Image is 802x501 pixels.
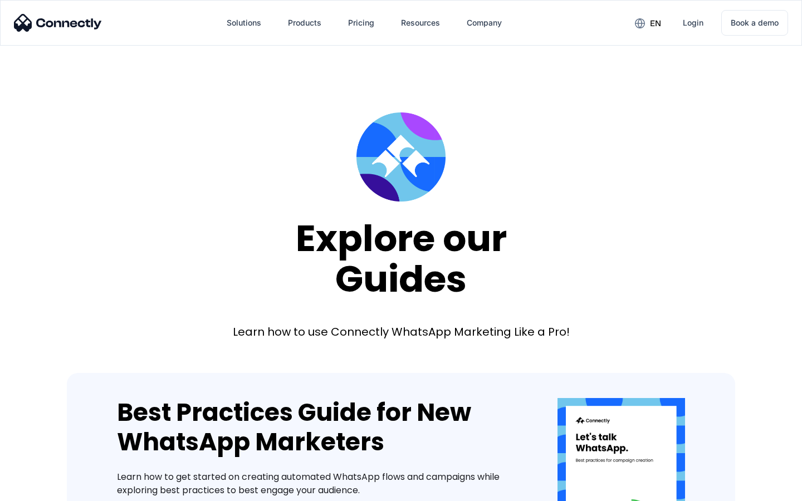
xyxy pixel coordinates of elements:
[233,324,570,340] div: Learn how to use Connectly WhatsApp Marketing Like a Pro!
[674,9,712,36] a: Login
[117,470,524,497] div: Learn how to get started on creating automated WhatsApp flows and campaigns while exploring best ...
[348,15,374,31] div: Pricing
[288,15,321,31] div: Products
[296,218,507,299] div: Explore our Guides
[401,15,440,31] div: Resources
[721,10,788,36] a: Book a demo
[339,9,383,36] a: Pricing
[22,482,67,497] ul: Language list
[11,482,67,497] aside: Language selected: English
[650,16,661,31] div: en
[467,15,502,31] div: Company
[227,15,261,31] div: Solutions
[14,14,102,32] img: Connectly Logo
[117,398,524,457] div: Best Practices Guide for New WhatsApp Marketers
[683,15,703,31] div: Login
